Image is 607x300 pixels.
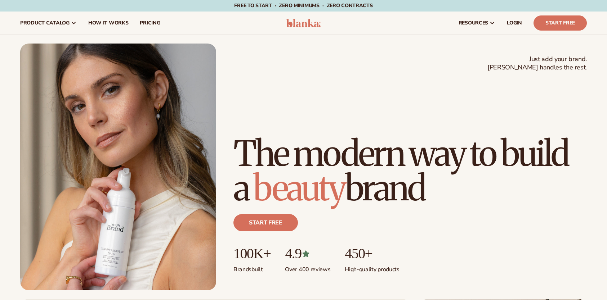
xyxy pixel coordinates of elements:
p: Brands built [233,262,271,273]
p: 4.9 [285,246,330,262]
a: pricing [134,12,166,35]
a: Start Free [534,15,587,31]
span: beauty [253,167,345,210]
span: resources [459,20,488,26]
span: Free to start · ZERO minimums · ZERO contracts [234,2,372,9]
span: How It Works [88,20,129,26]
a: Start free [233,214,298,231]
a: LOGIN [501,12,528,35]
span: product catalog [20,20,70,26]
a: product catalog [14,12,82,35]
h1: The modern way to build a brand [233,136,587,205]
p: 100K+ [233,246,271,262]
img: logo [286,19,321,27]
p: High-quality products [345,262,399,273]
img: Female holding tanning mousse. [20,44,216,290]
span: pricing [140,20,160,26]
a: resources [453,12,501,35]
a: How It Works [82,12,134,35]
span: Just add your brand. [PERSON_NAME] handles the rest. [487,55,587,72]
span: LOGIN [507,20,522,26]
p: 450+ [345,246,399,262]
p: Over 400 reviews [285,262,330,273]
